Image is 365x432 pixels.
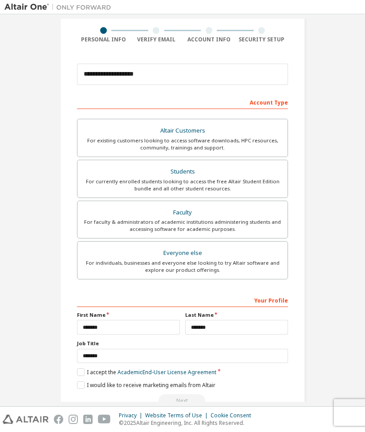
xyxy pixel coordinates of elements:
label: First Name [77,311,180,319]
a: Academic End-User License Agreement [118,368,216,376]
div: For individuals, businesses and everyone else looking to try Altair software and explore our prod... [83,259,282,274]
div: For existing customers looking to access software downloads, HPC resources, community, trainings ... [83,137,282,151]
img: linkedin.svg [83,415,93,424]
div: Personal Info [77,36,130,43]
div: Faculty [83,206,282,219]
div: Account Info [182,36,235,43]
img: Altair One [4,3,116,12]
img: youtube.svg [98,415,111,424]
div: Website Terms of Use [145,412,211,419]
div: Read and acccept EULA to continue [77,394,288,408]
div: Your Profile [77,293,288,307]
div: Security Setup [235,36,288,43]
div: Privacy [119,412,145,419]
div: Verify Email [130,36,183,43]
label: Last Name [185,311,288,319]
div: For currently enrolled students looking to access the free Altair Student Edition bundle and all ... [83,178,282,192]
div: Account Type [77,95,288,109]
label: I accept the [77,368,216,376]
p: © 2025 Altair Engineering, Inc. All Rights Reserved. [119,419,256,427]
img: instagram.svg [69,415,78,424]
label: I would like to receive marketing emails from Altair [77,381,215,389]
label: Job Title [77,340,288,347]
img: altair_logo.svg [3,415,49,424]
img: facebook.svg [54,415,63,424]
div: Everyone else [83,247,282,259]
div: Students [83,166,282,178]
div: Cookie Consent [211,412,256,419]
div: For faculty & administrators of academic institutions administering students and accessing softwa... [83,218,282,233]
div: Altair Customers [83,125,282,137]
